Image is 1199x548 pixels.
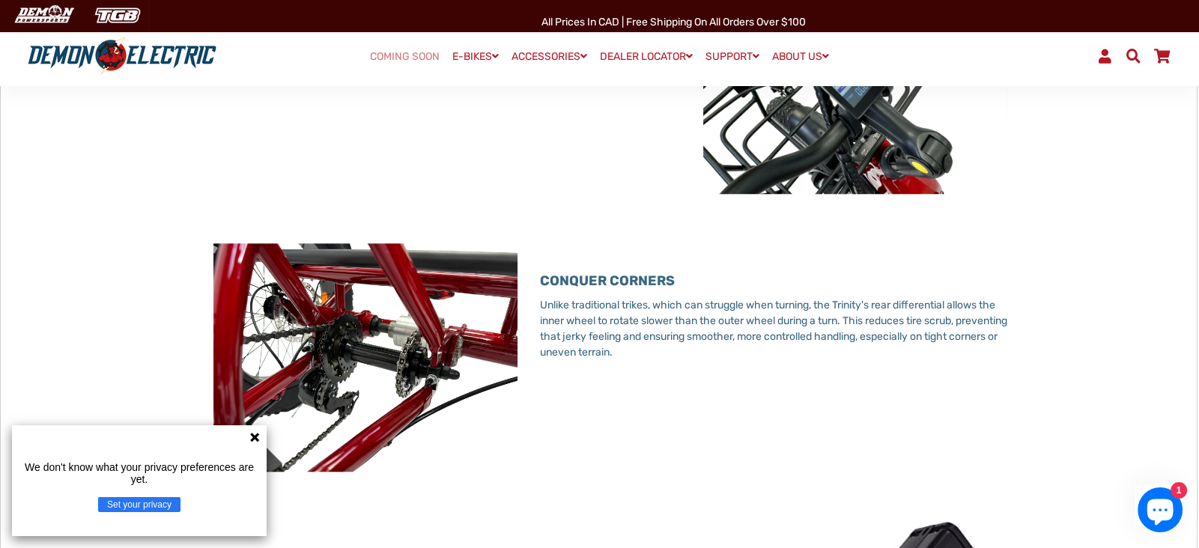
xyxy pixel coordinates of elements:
a: ACCESSORIES [506,46,592,67]
a: ABOUT US [767,46,834,67]
img: TGB Canada [87,3,148,28]
a: SUPPORT [700,46,765,67]
a: COMING SOON [365,46,445,67]
a: E-BIKES [447,46,504,67]
button: Set your privacy [98,497,180,512]
a: DEALER LOCATOR [595,46,698,67]
img: Demon Electric logo [22,37,222,76]
p: We don't know what your privacy preferences are yet. [18,461,261,485]
p: Unlike traditional trikes, which can struggle when turning, the Trinity's rear differential allow... [540,297,1007,360]
span: All Prices in CAD | Free shipping on all orders over $100 [541,16,806,28]
img: IMG_6087_1.jpg [213,243,517,472]
h3: CONQUER CORNERS [540,273,1007,290]
img: Demon Electric [7,3,79,28]
inbox-online-store-chat: Shopify online store chat [1133,487,1187,536]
